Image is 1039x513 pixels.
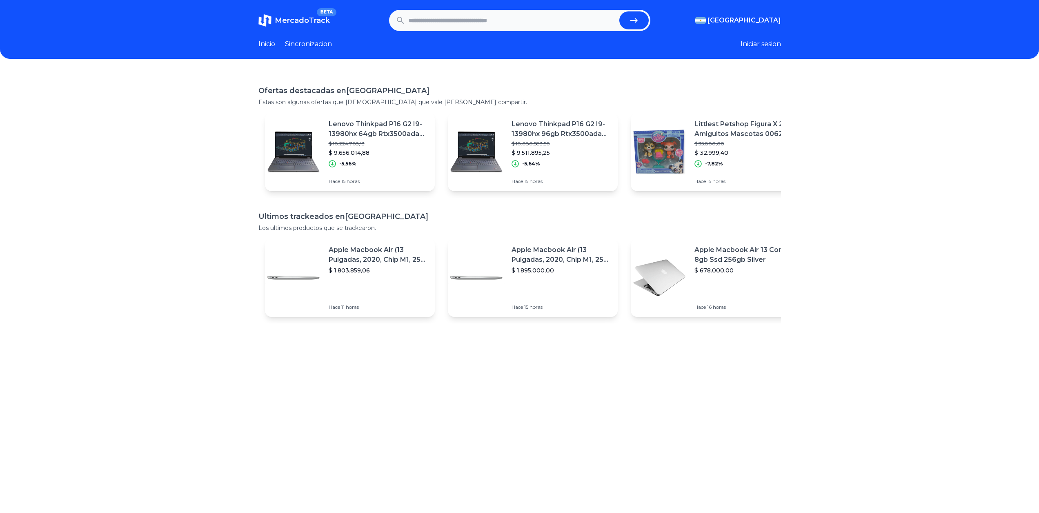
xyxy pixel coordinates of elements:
[694,178,794,185] p: Hace 15 horas
[339,161,356,167] p: -5,56%
[329,141,428,147] p: $ 10.224.703,13
[258,14,330,27] a: MercadoTrackBETA
[694,245,794,265] p: Apple Macbook Air 13 Core I5 8gb Ssd 256gb Silver
[694,141,794,147] p: $ 35.800,00
[448,113,618,191] a: Featured imageLenovo Thinkpad P16 G2 I9-13980hx 96gb Rtx3500ada 1tbssd$ 10.080.583,50$ 9.511.895,...
[448,239,618,317] a: Featured imageApple Macbook Air (13 Pulgadas, 2020, Chip M1, 256 Gb De Ssd, 8 Gb De Ram) - Plata$...
[694,304,794,310] p: Hace 16 horas
[694,149,794,157] p: $ 32.999,40
[265,249,322,306] img: Featured image
[694,266,794,274] p: $ 678.000,00
[512,178,611,185] p: Hace 15 horas
[329,245,428,265] p: Apple Macbook Air (13 Pulgadas, 2020, Chip M1, 256 Gb De Ssd, 8 Gb De Ram) - Plata
[705,161,723,167] p: -7,82%
[317,8,336,16] span: BETA
[512,245,611,265] p: Apple Macbook Air (13 Pulgadas, 2020, Chip M1, 256 Gb De Ssd, 8 Gb De Ram) - Plata
[448,123,505,181] img: Featured image
[265,123,322,181] img: Featured image
[258,85,781,96] h1: Ofertas destacadas en [GEOGRAPHIC_DATA]
[258,14,271,27] img: MercadoTrack
[448,249,505,306] img: Featured image
[631,239,801,317] a: Featured imageApple Macbook Air 13 Core I5 8gb Ssd 256gb Silver$ 678.000,00Hace 16 horas
[258,98,781,106] p: Estas son algunas ofertas que [DEMOGRAPHIC_DATA] que vale [PERSON_NAME] compartir.
[329,178,428,185] p: Hace 15 horas
[512,119,611,139] p: Lenovo Thinkpad P16 G2 I9-13980hx 96gb Rtx3500ada 1tbssd
[512,149,611,157] p: $ 9.511.895,25
[258,211,781,222] h1: Ultimos trackeados en [GEOGRAPHIC_DATA]
[512,266,611,274] p: $ 1.895.000,00
[707,16,781,25] span: [GEOGRAPHIC_DATA]
[329,119,428,139] p: Lenovo Thinkpad P16 G2 I9-13980hx 64gb Rtx3500ada 2tbssd
[275,16,330,25] span: MercadoTrack
[265,239,435,317] a: Featured imageApple Macbook Air (13 Pulgadas, 2020, Chip M1, 256 Gb De Ssd, 8 Gb De Ram) - Plata$...
[258,224,781,232] p: Los ultimos productos que se trackearon.
[512,304,611,310] p: Hace 15 horas
[265,113,435,191] a: Featured imageLenovo Thinkpad P16 G2 I9-13980hx 64gb Rtx3500ada 2tbssd$ 10.224.703,13$ 9.656.014,...
[329,149,428,157] p: $ 9.656.014,88
[695,17,706,24] img: Argentina
[631,123,688,181] img: Featured image
[522,161,540,167] p: -5,64%
[695,16,781,25] button: [GEOGRAPHIC_DATA]
[512,141,611,147] p: $ 10.080.583,50
[329,266,428,274] p: $ 1.803.859,06
[741,39,781,49] button: Iniciar sesion
[329,304,428,310] p: Hace 11 horas
[631,113,801,191] a: Featured imageLittlest Petshop Figura X 2 Amiguitos Mascotas 00620 Serie 2$ 35.800,00$ 32.999,40-...
[285,39,332,49] a: Sincronizacion
[694,119,794,139] p: Littlest Petshop Figura X 2 Amiguitos Mascotas 00620 Serie 2
[631,249,688,306] img: Featured image
[258,39,275,49] a: Inicio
